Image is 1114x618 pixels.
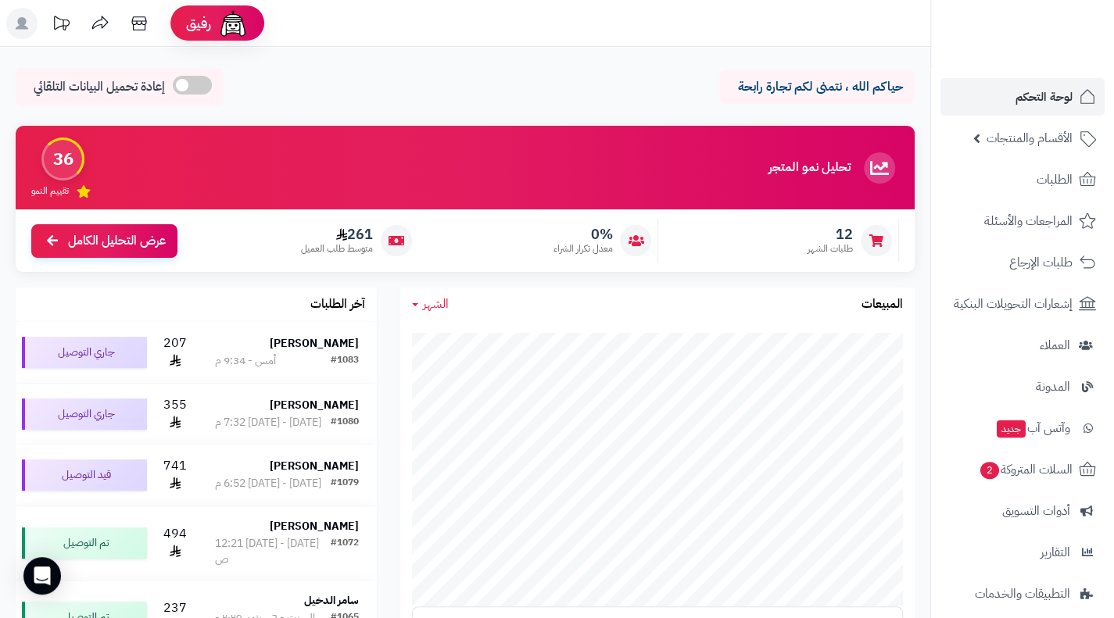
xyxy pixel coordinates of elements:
strong: [PERSON_NAME] [270,518,359,534]
span: الشهر [423,295,449,313]
span: أدوات التسويق [1002,500,1070,522]
div: [DATE] - [DATE] 6:52 م [215,476,321,491]
div: [DATE] - [DATE] 7:32 م [215,415,321,430]
span: عرض التحليل الكامل [68,232,166,250]
span: 261 [301,226,373,243]
strong: [PERSON_NAME] [270,335,359,352]
a: المدونة [940,368,1105,405]
div: [DATE] - [DATE] 12:21 ص [215,536,331,567]
a: العملاء [940,327,1105,364]
a: طلبات الإرجاع [940,244,1105,281]
strong: [PERSON_NAME] [270,458,359,474]
span: المدونة [1036,376,1070,398]
span: إعادة تحميل البيانات التلقائي [34,78,165,96]
p: حياكم الله ، نتمنى لكم تجارة رابحة [731,78,903,96]
span: الطلبات [1037,169,1073,191]
a: المراجعات والأسئلة [940,202,1105,240]
span: الأقسام والمنتجات [987,127,1073,149]
h3: تحليل نمو المتجر [768,161,851,175]
a: التطبيقات والخدمات [940,575,1105,613]
a: أدوات التسويق [940,492,1105,530]
span: معدل تكرار الشراء [553,242,612,255]
div: #1079 [331,476,359,491]
a: إشعارات التحويلات البنكية [940,285,1105,323]
a: لوحة التحكم [940,78,1105,116]
span: المراجعات والأسئلة [984,210,1073,232]
span: جديد [997,420,1026,438]
span: 2 [980,462,999,479]
span: 0% [553,226,612,243]
h3: المبيعات [861,298,903,312]
img: logo-2.png [1008,12,1099,45]
strong: [PERSON_NAME] [270,397,359,413]
span: متوسط طلب العميل [301,242,373,255]
div: #1083 [331,353,359,369]
h3: آخر الطلبات [310,298,365,312]
a: عرض التحليل الكامل [31,224,177,258]
strong: سامر الدخيل [304,592,359,609]
span: السلات المتروكة [979,459,1073,480]
span: التطبيقات والخدمات [975,583,1070,605]
div: تم التوصيل [22,527,147,559]
td: 741 [153,445,197,505]
div: جاري التوصيل [22,398,147,430]
a: تحديثات المنصة [41,8,81,43]
div: Open Intercom Messenger [23,557,61,595]
span: لوحة التحكم [1015,86,1073,108]
a: الطلبات [940,161,1105,198]
span: طلبات الإرجاع [1009,252,1073,273]
div: جاري التوصيل [22,337,147,368]
span: وآتس آب [995,417,1070,439]
div: #1080 [331,415,359,430]
span: 12 [808,226,853,243]
td: 355 [153,384,197,445]
a: الشهر [412,295,449,313]
a: وآتس آبجديد [940,409,1105,447]
div: قيد التوصيل [22,459,147,491]
div: أمس - 9:34 م [215,353,276,369]
span: التقارير [1041,541,1070,563]
span: تقييم النمو [31,184,69,198]
td: 494 [153,506,197,580]
a: السلات المتروكة2 [940,451,1105,488]
a: التقارير [940,534,1105,571]
div: #1072 [331,536,359,567]
span: إشعارات التحويلات البنكية [954,293,1073,315]
td: 207 [153,322,197,383]
span: طلبات الشهر [808,242,853,255]
span: العملاء [1040,334,1070,356]
img: ai-face.png [217,8,249,39]
span: رفيق [186,14,211,33]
